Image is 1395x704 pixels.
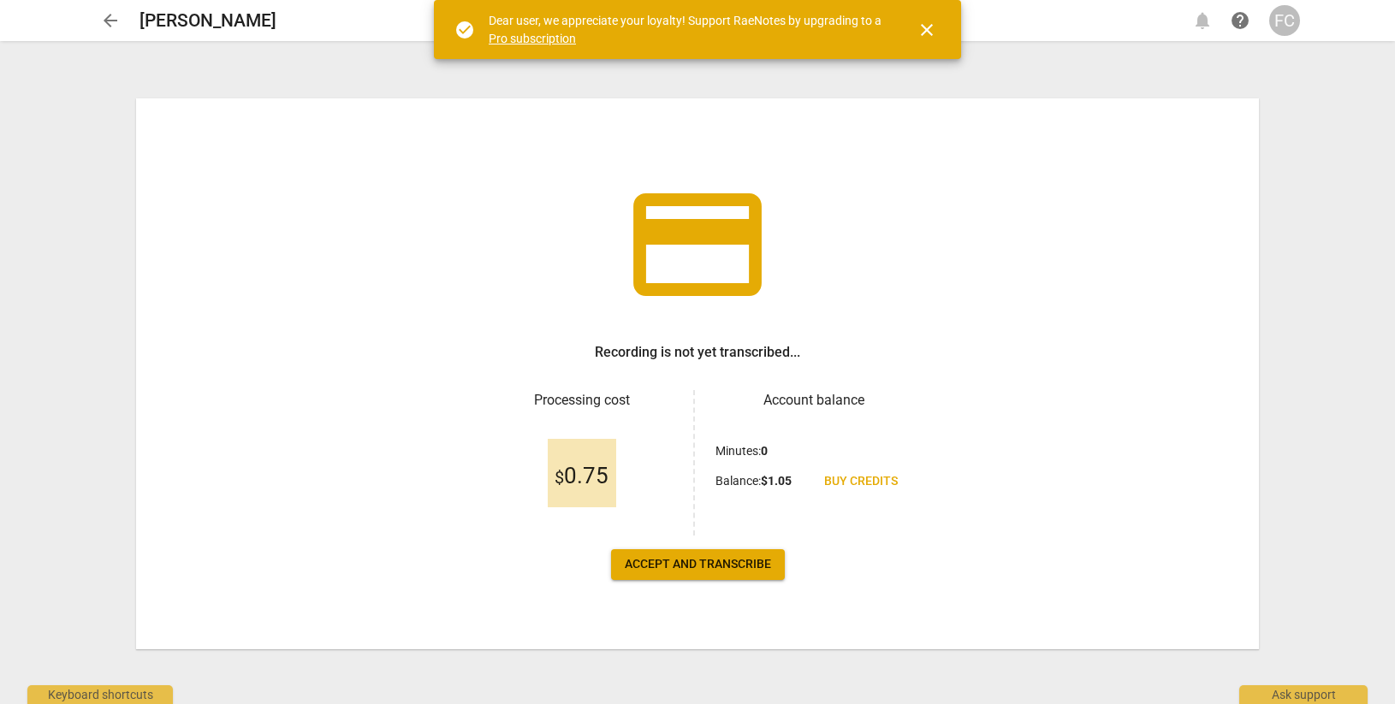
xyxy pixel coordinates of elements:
[715,472,792,490] p: Balance :
[715,390,911,411] h3: Account balance
[715,442,768,460] p: Minutes :
[489,32,576,45] a: Pro subscription
[810,466,911,497] a: Buy credits
[1239,685,1368,704] div: Ask support
[555,464,608,489] span: 0.75
[1269,5,1300,36] button: FC
[620,168,775,322] span: credit_card
[824,473,898,490] span: Buy credits
[906,9,947,50] button: Close
[139,10,276,32] h2: [PERSON_NAME]
[100,10,121,31] span: arrow_back
[1225,5,1255,36] a: Help
[761,444,768,458] b: 0
[454,20,475,40] span: check_circle
[761,474,792,488] b: $ 1.05
[625,556,771,573] span: Accept and transcribe
[484,390,680,411] h3: Processing cost
[611,549,785,580] button: Accept and transcribe
[27,685,173,704] div: Keyboard shortcuts
[917,20,937,40] span: close
[489,12,886,47] div: Dear user, we appreciate your loyalty! Support RaeNotes by upgrading to a
[595,342,800,363] h3: Recording is not yet transcribed...
[555,467,564,488] span: $
[1230,10,1250,31] span: help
